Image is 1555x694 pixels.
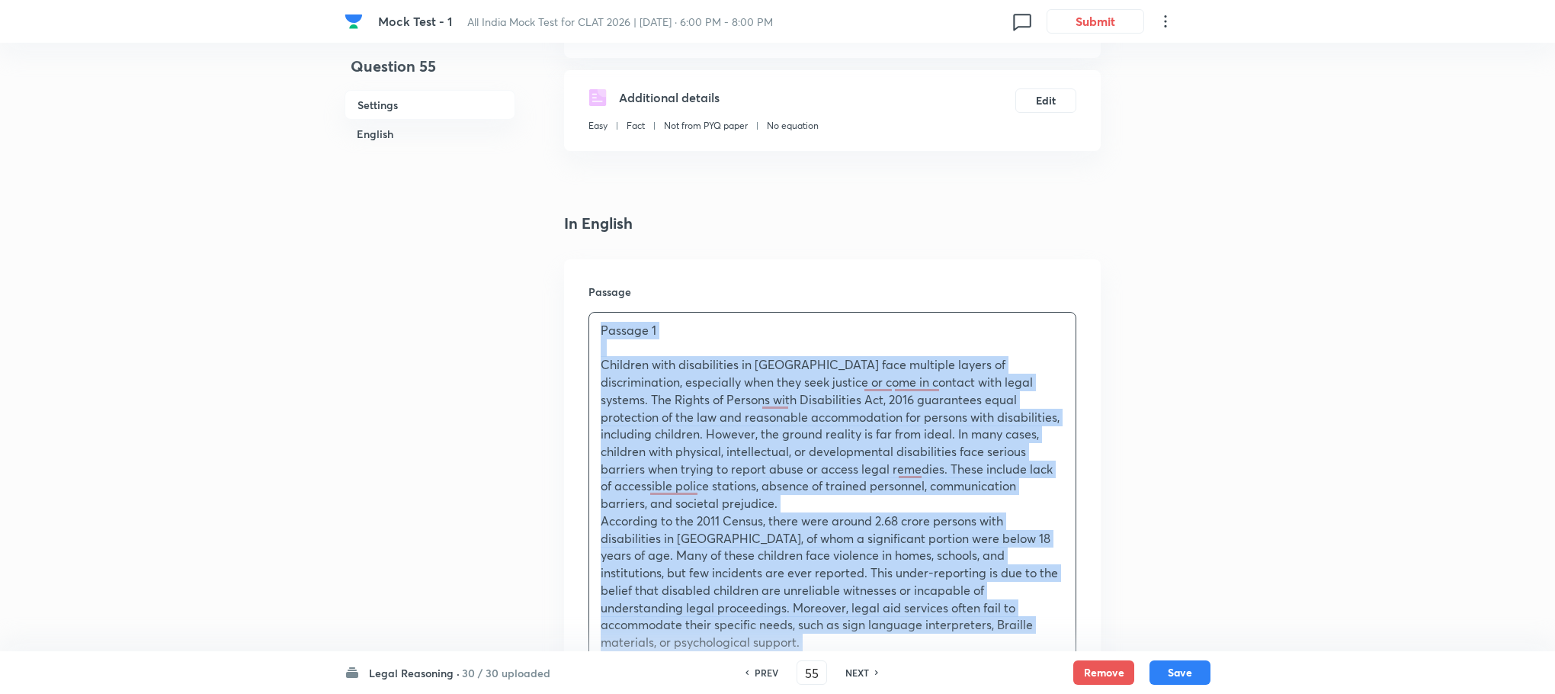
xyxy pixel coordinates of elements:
a: Company Logo [345,12,366,31]
span: All India Mock Test for CLAT 2026 | [DATE] · 6:00 PM - 8:00 PM [467,14,773,29]
h6: Settings [345,90,515,120]
h6: Passage [588,284,1076,300]
button: Save [1149,660,1210,685]
h6: PREV [755,666,778,680]
p: Fact [627,119,645,133]
h5: Additional details [619,88,720,107]
button: Submit [1047,9,1144,34]
h4: In English [564,212,1101,235]
p: Passage 1 [601,322,1064,339]
img: Company Logo [345,12,363,31]
img: questionDetails.svg [588,88,607,107]
button: Edit [1015,88,1076,113]
p: No equation [767,119,819,133]
h6: NEXT [845,666,869,680]
p: Not from PYQ paper [664,119,748,133]
span: Mock Test - 1 [378,13,452,29]
p: According to the 2011 Census, there were around 2.68 crore persons with disabilities in [GEOGRAPH... [601,512,1064,651]
p: Easy [588,119,608,133]
h6: 30 / 30 uploaded [462,665,550,681]
h6: Legal Reasoning · [369,665,460,681]
button: Remove [1073,660,1134,685]
h4: Question 55 [345,55,515,90]
p: Children with disabilities in [GEOGRAPHIC_DATA] face multiple layers of discrimination, especiall... [601,356,1064,512]
h6: English [345,120,515,148]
